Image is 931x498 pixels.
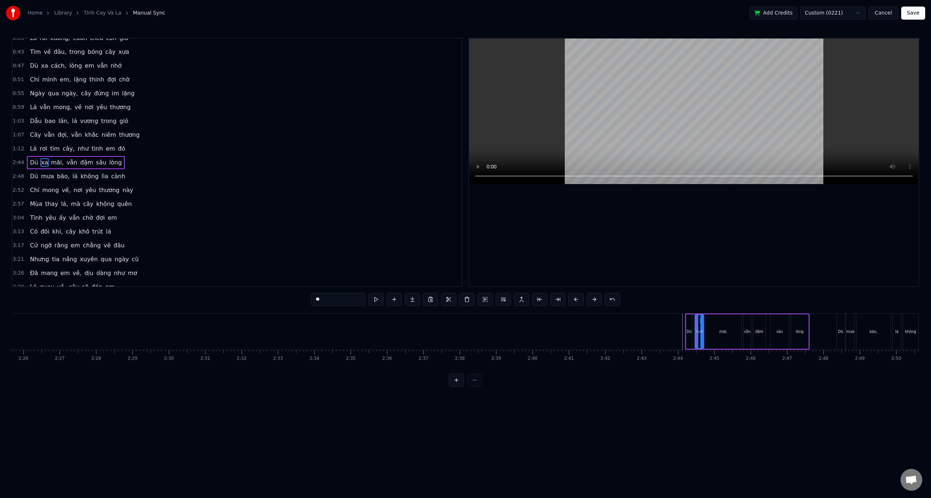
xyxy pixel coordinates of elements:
[13,62,24,69] span: 0:47
[81,283,89,291] span: sẽ
[710,356,719,362] div: 2:45
[697,329,702,334] div: xa
[118,75,130,84] span: chờ
[95,214,105,222] span: đợi
[13,145,24,152] span: 1:12
[673,356,683,362] div: 2:44
[29,172,39,180] span: Dù
[68,214,80,222] span: vẫn
[80,89,92,97] span: cây
[13,104,24,111] span: 0:59
[39,283,55,291] span: quay
[56,172,70,180] span: bão,
[905,329,916,334] div: không
[6,6,20,20] img: youka
[901,7,925,20] button: Save
[53,48,67,56] span: đâu,
[73,186,83,194] span: nơi
[127,269,138,277] span: mơ
[13,228,24,235] span: 3:13
[29,89,45,97] span: Ngày
[49,144,60,153] span: tìm
[113,269,125,277] span: như
[29,117,42,125] span: Dẫu
[100,117,117,125] span: trong
[56,283,67,291] span: về,
[54,241,69,250] span: rằng
[84,9,121,17] a: Tinh Cay Va La
[29,186,40,194] span: Chỉ
[96,269,112,277] span: dàng
[29,200,43,208] span: Mùa
[13,283,24,291] span: 3:30
[101,172,109,180] span: lìa
[200,356,210,362] div: 2:31
[528,356,538,362] div: 2:40
[44,117,56,125] span: bao
[719,329,727,334] div: mãi,
[50,61,67,70] span: cách,
[69,48,86,56] span: trong
[776,329,783,334] div: sâu
[80,158,94,167] span: đậm
[113,241,125,250] span: đâu
[43,131,55,139] span: vẫn
[895,329,898,334] div: lá
[273,356,283,362] div: 2:33
[29,131,41,139] span: Cây
[29,48,41,56] span: Tìm
[110,61,122,70] span: nhớ
[40,227,50,236] span: đôi
[746,356,756,362] div: 2:46
[29,61,39,70] span: Dù
[29,158,39,167] span: Dù
[54,9,72,17] a: Library
[13,200,24,208] span: 2:57
[65,227,77,236] span: cây
[40,61,49,70] span: xa
[419,356,428,362] div: 2:37
[164,356,174,362] div: 2:30
[13,214,24,222] span: 3:04
[128,356,137,362] div: 2:29
[13,187,24,194] span: 2:52
[51,255,60,263] span: tia
[84,131,99,139] span: khắc
[82,241,101,250] span: chẳng
[838,329,843,334] div: Dù
[100,255,112,263] span: qua
[61,186,71,194] span: về,
[13,48,24,56] span: 0:43
[382,356,392,362] div: 2:36
[82,214,94,222] span: chờ
[309,356,319,362] div: 2:34
[71,117,78,125] span: lá
[57,131,69,139] span: đợi,
[29,255,50,263] span: Nhưng
[45,214,57,222] span: yêu
[57,117,69,125] span: lần,
[13,256,24,263] span: 3:21
[62,144,75,153] span: cây,
[96,103,108,111] span: yêu
[114,255,130,263] span: ngày
[13,90,24,97] span: 0:55
[72,269,82,277] span: về,
[71,131,83,139] span: vẫn
[50,158,64,167] span: mãi,
[44,200,59,208] span: thay
[41,186,60,194] span: mong
[237,356,247,362] div: 2:32
[59,75,72,84] span: em,
[122,186,134,194] span: này
[109,103,132,111] span: thương
[91,144,104,153] span: tình
[93,89,110,97] span: đứng
[83,200,94,208] span: cây
[900,469,922,491] a: Open chat
[105,283,115,291] span: em
[40,172,55,180] span: mưa
[744,329,751,334] div: vẫn
[119,117,129,125] span: gió
[13,117,24,125] span: 1:03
